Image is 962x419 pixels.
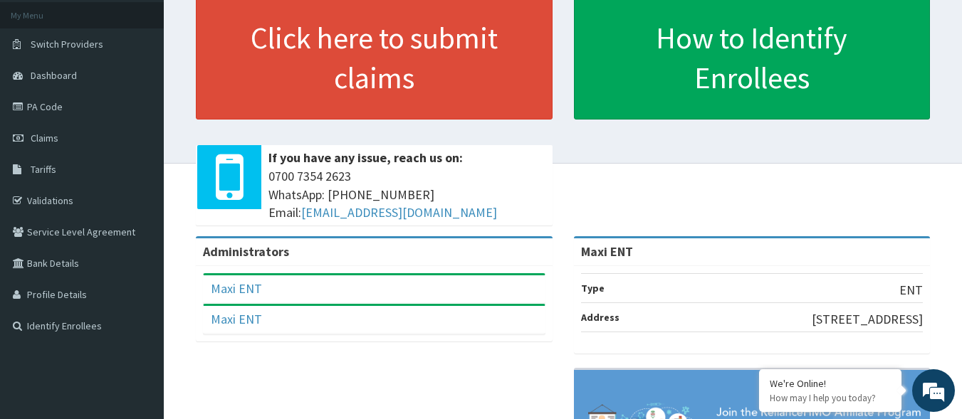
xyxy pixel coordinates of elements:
div: We're Online! [770,377,891,390]
b: Type [581,282,605,295]
b: Address [581,311,619,324]
a: Maxi ENT [211,280,262,297]
a: Maxi ENT [211,311,262,327]
span: Switch Providers [31,38,103,51]
a: [EMAIL_ADDRESS][DOMAIN_NAME] [301,204,497,221]
span: Dashboard [31,69,77,82]
b: If you have any issue, reach us on: [268,149,463,166]
strong: Maxi ENT [581,243,633,260]
span: 0700 7354 2623 WhatsApp: [PHONE_NUMBER] Email: [268,167,545,222]
span: Tariffs [31,163,56,176]
p: ENT [899,281,923,299]
b: Administrators [203,243,289,260]
p: [STREET_ADDRESS] [812,310,923,329]
span: Claims [31,132,58,144]
p: How may I help you today? [770,392,891,404]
